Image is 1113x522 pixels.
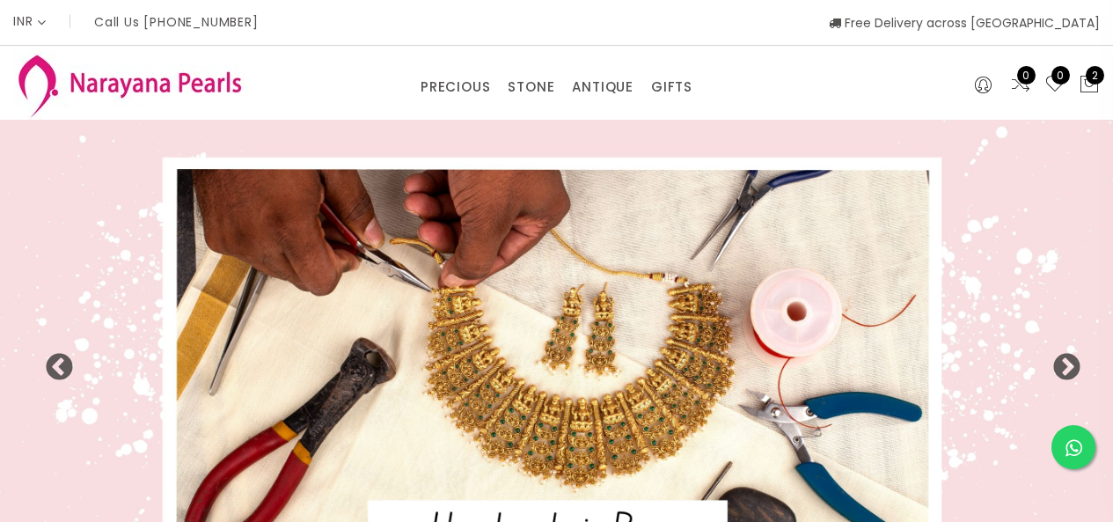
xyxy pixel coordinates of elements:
[1051,66,1070,85] span: 0
[508,74,554,100] a: STONE
[651,74,692,100] a: GIFTS
[1044,74,1065,97] a: 0
[829,14,1100,32] span: Free Delivery across [GEOGRAPHIC_DATA]
[1051,353,1069,371] button: Next
[44,353,62,371] button: Previous
[1017,66,1036,85] span: 0
[1010,74,1031,97] a: 0
[1079,74,1100,97] button: 2
[94,16,259,28] p: Call Us [PHONE_NUMBER]
[572,74,633,100] a: ANTIQUE
[1086,66,1104,85] span: 2
[421,74,490,100] a: PRECIOUS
